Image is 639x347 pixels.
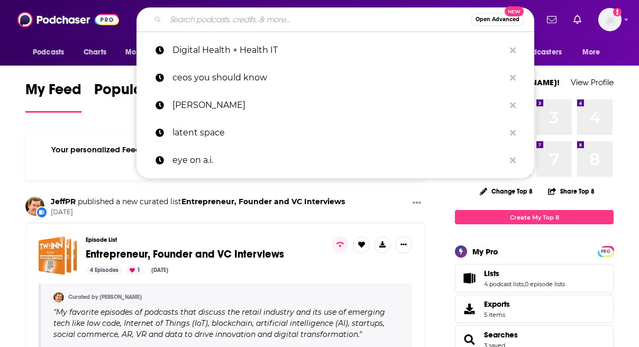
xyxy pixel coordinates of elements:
[172,36,505,64] p: Digital Health + Health IT
[136,147,534,174] a: eye on a.i.
[33,45,64,60] span: Podcasts
[172,64,505,92] p: ceos you should know
[598,8,622,31] img: User Profile
[77,42,113,62] a: Charts
[476,17,519,22] span: Open Advanced
[484,299,510,309] span: Exports
[53,307,385,339] span: My favorite episodes of podcasts that discuss the retail industry and its use of emerging tech li...
[136,64,534,92] a: ceos you should know
[166,11,471,28] input: Search podcasts, credits, & more...
[181,197,345,206] a: Entrepreneur, Founder and VC Interviews
[25,80,81,105] span: My Feed
[484,280,524,288] a: 4 podcast lists
[125,45,163,60] span: Monitoring
[118,42,177,62] button: open menu
[136,36,534,64] a: Digital Health + Health IT
[598,8,622,31] span: Logged in as cmand-c
[455,264,614,293] span: Lists
[511,45,562,60] span: For Podcasters
[86,249,284,260] a: Entrepreneur, Founder and VC Interviews
[543,11,561,29] a: Show notifications dropdown
[25,132,425,180] div: Your personalized Feed is curated based on the Podcasts, Creators, Users, and Lists that you Follow.
[571,77,614,87] a: View Profile
[53,292,64,303] img: JeffPR
[395,236,412,253] button: Show More Button
[68,294,142,300] a: Curated by [PERSON_NAME]
[472,246,498,257] div: My Pro
[598,8,622,31] button: Show profile menu
[36,206,48,218] div: New List
[505,6,524,16] span: New
[459,332,480,347] a: Searches
[613,8,622,16] svg: Add a profile image
[17,10,119,30] img: Podchaser - Follow, Share and Rate Podcasts
[459,271,480,286] a: Lists
[94,80,184,113] a: Popular Feed
[525,280,565,288] a: 0 episode lists
[547,181,595,202] button: Share Top 8
[51,197,76,206] a: JeffPR
[25,80,81,113] a: My Feed
[51,208,345,217] span: [DATE]
[25,197,44,216] img: JeffPR
[84,45,106,60] span: Charts
[473,185,539,198] button: Change Top 8
[172,119,505,147] p: latent space
[459,302,480,316] span: Exports
[136,92,534,119] a: [PERSON_NAME]
[136,7,534,32] div: Search podcasts, credits, & more...
[94,80,184,105] span: Popular Feed
[172,92,505,119] p: Tim Ferriss
[484,269,499,278] span: Lists
[86,236,323,243] h3: Episode List
[455,295,614,323] a: Exports
[455,210,614,224] a: Create My Top 8
[86,266,123,275] div: 4 Episodes
[484,330,518,340] a: Searches
[484,269,565,278] a: Lists
[39,236,77,275] a: Entrepreneur, Founder and VC Interviews
[25,42,78,62] button: open menu
[125,266,144,275] div: 1
[136,119,534,147] a: latent space
[86,248,284,261] span: Entrepreneur, Founder and VC Interviews
[582,45,600,60] span: More
[147,266,172,275] div: [DATE]
[53,307,385,339] span: " "
[569,11,586,29] a: Show notifications dropdown
[374,236,391,253] button: Show More Button
[408,197,425,210] button: Show More Button
[172,147,505,174] p: eye on a.i.
[484,311,510,318] span: 5 items
[51,197,345,207] h3: published a new curated list
[575,42,614,62] button: open menu
[599,247,612,255] a: PRO
[504,42,577,62] button: open menu
[524,280,525,288] span: ,
[471,13,524,26] button: Open AdvancedNew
